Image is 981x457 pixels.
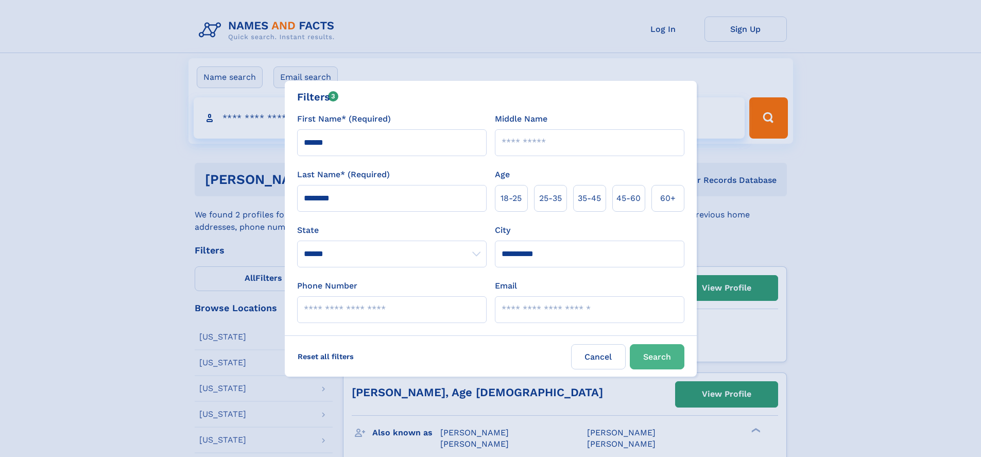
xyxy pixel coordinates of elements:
label: Reset all filters [291,344,360,369]
label: Middle Name [495,113,547,125]
span: 60+ [660,192,676,205]
label: Phone Number [297,280,357,292]
span: 35‑45 [578,192,601,205]
label: State [297,224,487,236]
label: Email [495,280,517,292]
span: 25‑35 [539,192,562,205]
label: Age [495,168,510,181]
div: Filters [297,89,339,105]
span: 45‑60 [616,192,641,205]
label: Last Name* (Required) [297,168,390,181]
label: City [495,224,510,236]
span: 18‑25 [501,192,522,205]
button: Search [630,344,684,369]
label: First Name* (Required) [297,113,391,125]
label: Cancel [571,344,626,369]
